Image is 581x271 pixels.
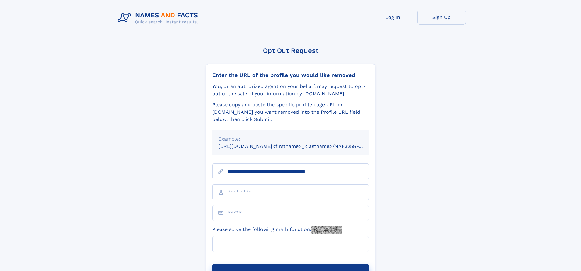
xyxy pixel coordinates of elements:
div: You, or an authorized agent on your behalf, may request to opt-out of the sale of your informatio... [212,83,369,97]
div: Enter the URL of the profile you would like removed [212,72,369,79]
label: Please solve the following math function: [212,226,342,234]
a: Log In [368,10,417,25]
div: Opt Out Request [206,47,375,54]
img: Logo Names and Facts [115,10,203,26]
small: [URL][DOMAIN_NAME]<firstname>_<lastname>/NAF325G-xxxxxxxx [218,143,381,149]
div: Example: [218,135,363,143]
div: Please copy and paste the specific profile page URL on [DOMAIN_NAME] you want removed into the Pr... [212,101,369,123]
a: Sign Up [417,10,466,25]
